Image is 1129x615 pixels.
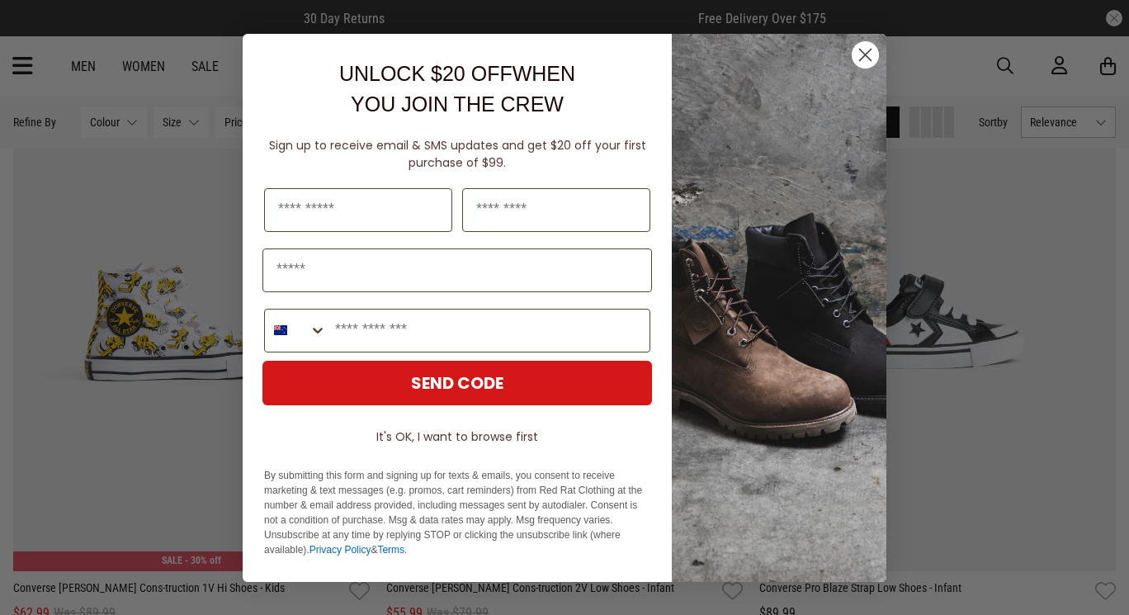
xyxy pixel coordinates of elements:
img: New Zealand [274,324,287,337]
img: f7662613-148e-4c88-9575-6c6b5b55a647.jpeg [672,34,886,582]
input: First Name [264,188,452,232]
button: Close dialog [851,40,880,69]
input: Email [262,248,652,292]
button: Open LiveChat chat widget [13,7,63,56]
button: It's OK, I want to browse first [262,422,652,452]
button: SEND CODE [262,361,652,405]
span: WHEN [513,62,575,85]
a: Privacy Policy [309,544,371,556]
button: Search Countries [265,310,327,352]
span: Sign up to receive email & SMS updates and get $20 off your first purchase of $99. [269,137,646,171]
a: Terms [377,544,404,556]
span: YOU JOIN THE CREW [351,92,564,116]
span: UNLOCK $20 OFF [339,62,513,85]
p: By submitting this form and signing up for texts & emails, you consent to receive marketing & tex... [264,468,650,557]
